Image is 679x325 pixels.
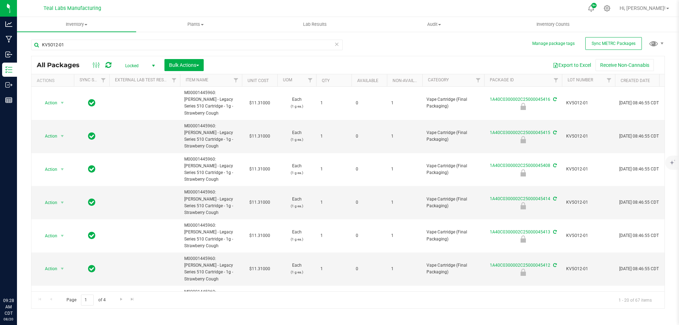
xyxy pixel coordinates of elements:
p: 09:28 AM CDT [3,297,14,317]
a: Filter [98,74,109,86]
span: 1 [391,100,418,106]
span: In Sync [88,98,95,108]
span: In Sync [88,164,95,174]
a: Plants [136,17,255,32]
p: (1 g ea.) [282,269,312,275]
td: $11.31000 [242,219,277,253]
a: Category [428,77,449,82]
div: Manage settings [603,5,611,12]
span: select [58,198,67,208]
span: Action [39,198,58,208]
td: $11.31000 [242,87,277,120]
a: Filter [304,74,316,86]
p: (1 g ea.) [282,103,312,110]
div: Not Packaged [483,103,563,110]
p: (1 g ea.) [282,203,312,209]
a: Filter [230,74,242,86]
span: Action [39,231,58,241]
a: Go to the last page [127,295,138,304]
span: M00001445960: [PERSON_NAME] - Legacy Series 510 Cartridge - 1g - Strawberry Cough [184,289,238,316]
button: Export to Excel [548,59,596,71]
span: [DATE] 08:46:55 CDT [619,199,659,206]
td: $11.31000 [242,120,277,153]
a: 1A40C0300002C25000045413 [490,230,550,234]
span: Each [282,196,312,209]
span: Teal Labs Manufacturing [43,5,101,11]
a: Audit [375,17,494,32]
span: Inventory Counts [527,21,579,28]
span: In Sync [88,131,95,141]
a: Inventory Counts [494,17,613,32]
span: 1 [320,266,347,272]
span: select [58,98,67,108]
span: Sync METRC Packages [592,41,636,46]
span: select [58,231,67,241]
a: Package ID [490,77,514,82]
span: Plants [137,21,255,28]
span: Action [39,131,58,141]
a: 1A40C0300002C25000045414 [490,196,550,201]
a: Inventory [17,17,136,32]
span: Sync from Compliance System [552,163,557,168]
a: Go to the next page [116,295,126,304]
span: Sync from Compliance System [552,230,557,234]
div: Actions [37,78,71,83]
span: Inventory [17,21,136,28]
span: Bulk Actions [169,62,199,68]
p: 08/20 [3,317,14,322]
span: 0 [356,100,383,106]
span: In Sync [88,197,95,207]
span: 1 [391,133,418,140]
a: Qty [322,78,330,83]
div: Not Packaged [483,269,563,276]
span: [DATE] 08:46:55 CDT [619,100,659,106]
span: KV5O12-01 [566,166,611,173]
a: Non-Available [393,78,424,83]
span: M00001445960: [PERSON_NAME] - Legacy Series 510 Cartridge - 1g - Strawberry Cough [184,123,238,150]
a: Filter [472,74,484,86]
span: M00001445960: [PERSON_NAME] - Legacy Series 510 Cartridge - 1g - Strawberry Cough [184,189,238,216]
span: 1 [391,266,418,272]
span: Vape Cartridge (Final Packaging) [426,262,480,275]
a: Filter [168,74,180,86]
a: Lab Results [255,17,375,32]
inline-svg: Outbound [5,81,12,88]
span: 1 [391,166,418,173]
a: Lot Number [568,77,593,82]
span: Sync from Compliance System [552,130,557,135]
td: $11.31000 [242,253,277,286]
span: Page of 4 [60,295,111,306]
span: Lab Results [294,21,336,28]
td: $11.31000 [242,286,277,319]
span: Vape Cartridge (Final Packaging) [426,129,480,143]
a: 1A40C0300002C25000045408 [490,163,550,168]
inline-svg: Inbound [5,51,12,58]
inline-svg: Inventory [5,66,12,73]
inline-svg: Manufacturing [5,36,12,43]
a: UOM [283,77,292,82]
span: Vape Cartridge (Final Packaging) [426,229,480,242]
span: [DATE] 08:46:55 CDT [619,232,659,239]
div: Not Packaged [483,202,563,209]
a: Filter [603,74,615,86]
a: Sync Status [80,77,107,82]
a: Item Name [186,77,208,82]
span: 1 [391,199,418,206]
div: Not Packaged [483,136,563,143]
span: [DATE] 08:46:55 CDT [619,266,659,272]
td: $11.31000 [242,186,277,219]
a: 1A40C0300002C25000045415 [490,130,550,135]
a: 1A40C0300002C25000045416 [490,97,550,102]
span: Audit [375,21,493,28]
span: 1 [320,199,347,206]
a: Created Date [621,78,650,83]
span: M00001445960: [PERSON_NAME] - Legacy Series 510 Cartridge - 1g - Strawberry Cough [184,255,238,283]
span: Each [282,129,312,143]
a: Filter [550,74,562,86]
button: Manage package tags [532,41,575,47]
span: Vape Cartridge (Final Packaging) [426,96,480,110]
span: In Sync [88,231,95,240]
span: In Sync [88,264,95,274]
input: 1 [81,295,94,306]
span: Hi, [PERSON_NAME]! [620,5,666,11]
